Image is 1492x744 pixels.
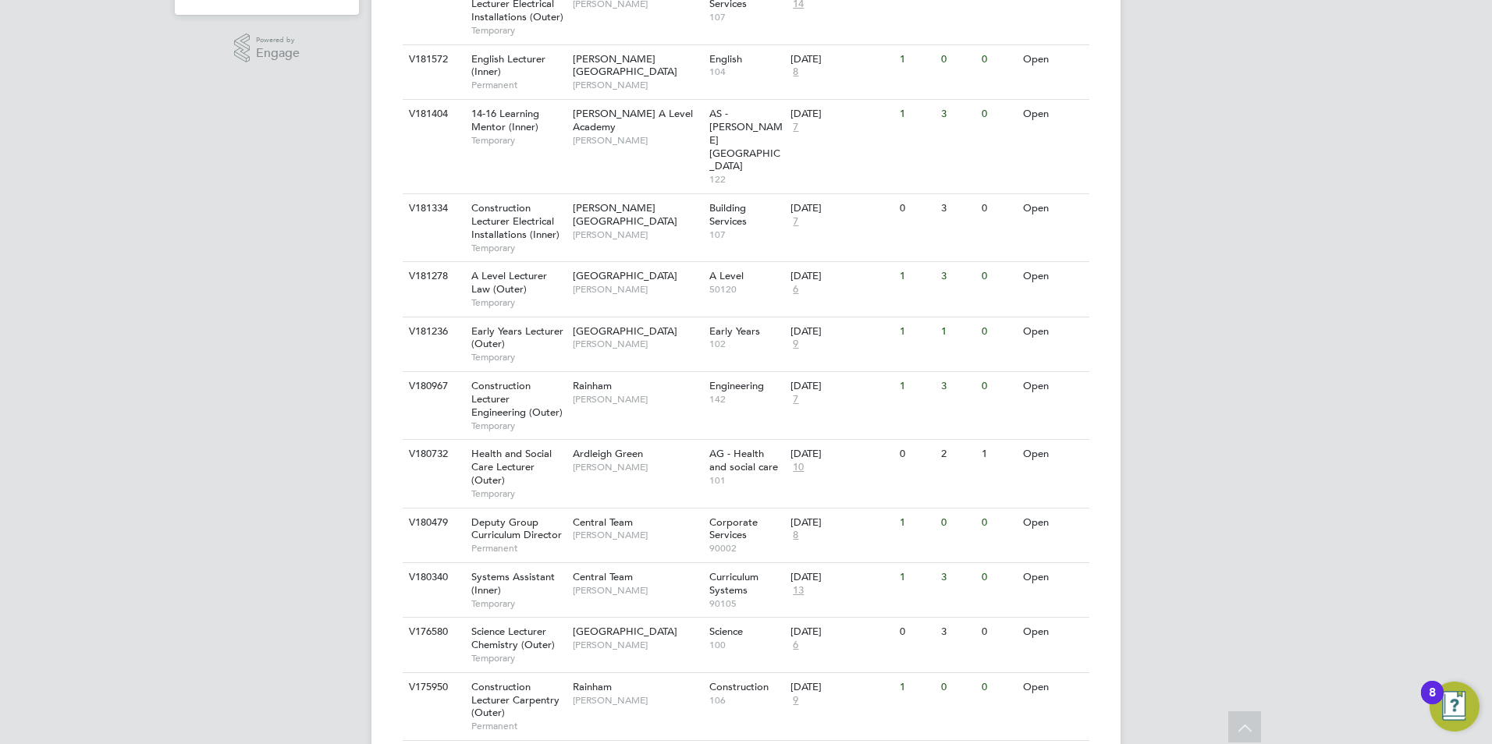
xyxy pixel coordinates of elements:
[471,351,565,363] span: Temporary
[573,393,702,406] span: [PERSON_NAME]
[709,107,783,173] span: AS - [PERSON_NAME][GEOGRAPHIC_DATA]
[709,11,783,23] span: 107
[256,47,300,60] span: Engage
[978,262,1018,291] div: 0
[1019,317,1087,346] div: Open
[471,24,565,37] span: Temporary
[937,618,978,647] div: 3
[471,379,563,419] span: Construction Lecturer Engineering (Outer)
[573,625,677,638] span: [GEOGRAPHIC_DATA]
[896,673,936,702] div: 1
[978,618,1018,647] div: 0
[790,325,892,338] div: [DATE]
[937,673,978,702] div: 0
[1019,262,1087,291] div: Open
[790,270,892,283] div: [DATE]
[471,487,565,500] span: Temporary
[573,283,702,296] span: [PERSON_NAME]
[978,100,1018,129] div: 0
[978,317,1018,346] div: 0
[573,570,633,583] span: Central Team
[471,79,565,91] span: Permanent
[978,45,1018,74] div: 0
[471,597,565,610] span: Temporary
[790,53,892,66] div: [DATE]
[405,618,460,647] div: V176580
[405,372,460,401] div: V180967
[471,134,565,147] span: Temporary
[405,100,460,129] div: V181404
[790,108,892,121] div: [DATE]
[573,529,702,541] span: [PERSON_NAME]
[790,461,806,474] span: 10
[790,625,892,639] div: [DATE]
[790,529,801,542] span: 8
[790,639,801,652] span: 6
[405,673,460,702] div: V175950
[790,338,801,351] span: 9
[709,625,743,638] span: Science
[709,66,783,78] span: 104
[937,563,978,592] div: 3
[937,100,978,129] div: 3
[896,317,936,346] div: 1
[978,372,1018,401] div: 0
[405,317,460,346] div: V181236
[1019,618,1087,647] div: Open
[573,338,702,350] span: [PERSON_NAME]
[978,508,1018,537] div: 0
[471,542,565,554] span: Permanent
[405,563,460,592] div: V180340
[709,324,760,338] span: Early Years
[573,694,702,707] span: [PERSON_NAME]
[573,680,612,693] span: Rainham
[896,508,936,537] div: 1
[709,52,742,66] span: English
[790,283,801,296] span: 6
[471,720,565,732] span: Permanent
[471,107,539,133] span: 14-16 Learning Mentor (Inner)
[709,379,764,392] span: Engineering
[405,262,460,291] div: V181278
[573,229,702,241] span: [PERSON_NAME]
[937,262,978,291] div: 3
[1019,194,1087,223] div: Open
[1429,693,1436,713] div: 8
[471,242,565,254] span: Temporary
[709,229,783,241] span: 107
[709,597,783,610] span: 90105
[790,66,801,79] span: 8
[937,194,978,223] div: 3
[709,515,758,542] span: Corporate Services
[471,515,562,542] span: Deputy Group Curriculum Director
[709,542,783,554] span: 90002
[896,618,936,647] div: 0
[1019,508,1087,537] div: Open
[978,440,1018,469] div: 1
[978,563,1018,592] div: 0
[471,680,559,720] span: Construction Lecturer Carpentry (Outer)
[573,134,702,147] span: [PERSON_NAME]
[896,262,936,291] div: 1
[790,202,892,215] div: [DATE]
[573,584,702,597] span: [PERSON_NAME]
[1019,673,1087,702] div: Open
[1019,100,1087,129] div: Open
[709,173,783,186] span: 122
[573,107,693,133] span: [PERSON_NAME] A Level Academy
[937,508,978,537] div: 0
[573,515,633,529] span: Central Team
[896,45,936,74] div: 1
[471,652,565,664] span: Temporary
[937,440,978,469] div: 2
[709,680,769,693] span: Construction
[790,215,801,229] span: 7
[709,201,747,228] span: Building Services
[573,447,643,460] span: Ardleigh Green
[709,269,744,282] span: A Level
[896,100,936,129] div: 1
[896,563,936,592] div: 1
[1019,563,1087,592] div: Open
[234,34,300,63] a: Powered byEngage
[471,324,563,351] span: Early Years Lecturer (Outer)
